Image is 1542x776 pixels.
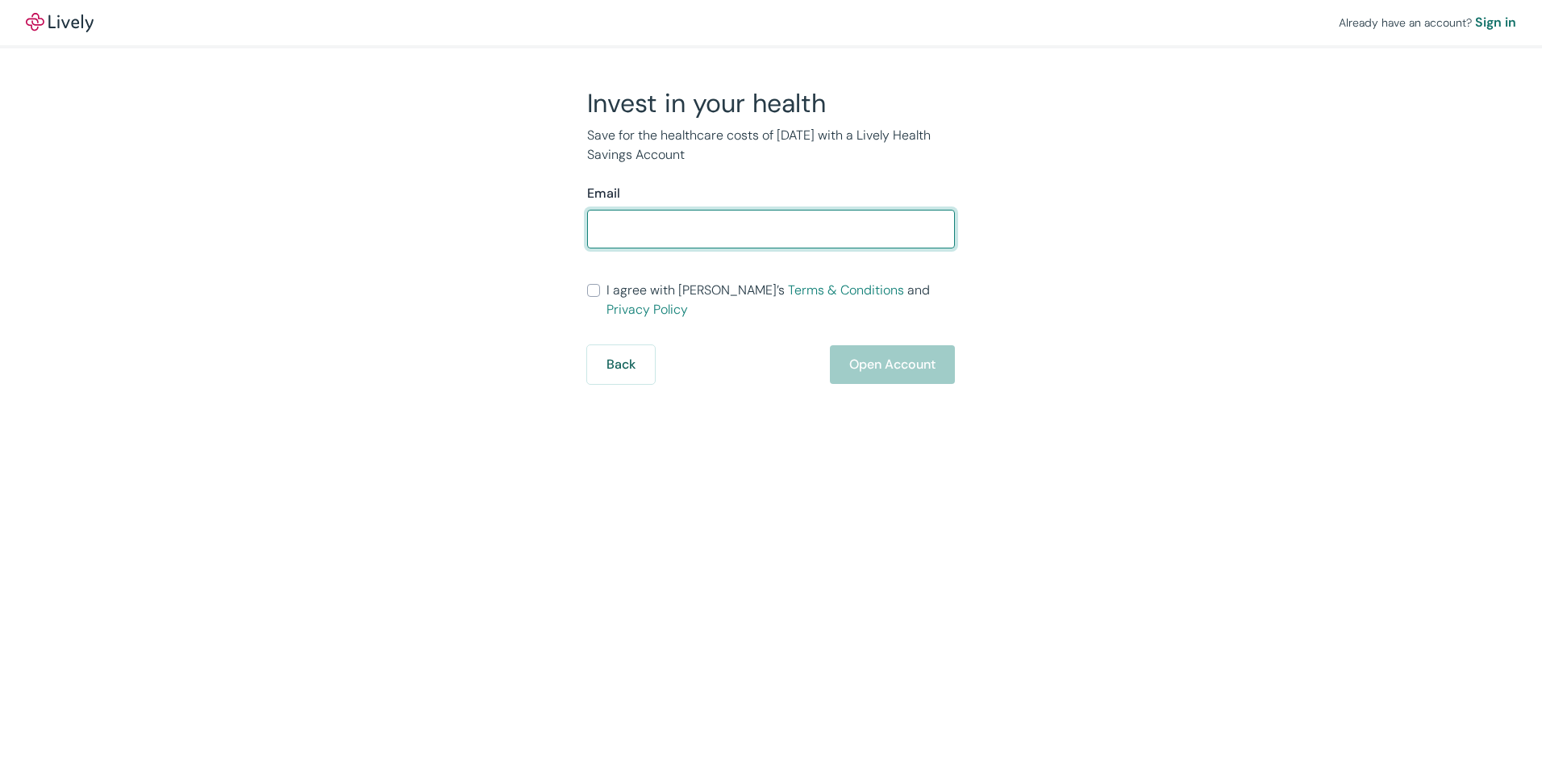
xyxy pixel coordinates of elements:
[1339,13,1516,32] div: Already have an account?
[1475,13,1516,32] a: Sign in
[26,13,94,32] a: LivelyLively
[587,345,655,384] button: Back
[788,282,904,298] a: Terms & Conditions
[587,184,620,203] label: Email
[606,301,688,318] a: Privacy Policy
[587,126,955,165] p: Save for the healthcare costs of [DATE] with a Lively Health Savings Account
[606,281,955,319] span: I agree with [PERSON_NAME]’s and
[26,13,94,32] img: Lively
[587,87,955,119] h2: Invest in your health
